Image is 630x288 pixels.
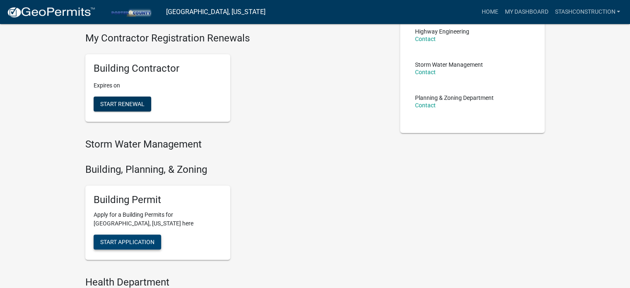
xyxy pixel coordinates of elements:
h4: Storm Water Management [85,138,388,150]
a: Contact [415,69,436,75]
button: Start Application [94,235,161,249]
p: Highway Engineering [415,29,469,34]
span: Start Application [100,239,154,245]
img: Porter County, Indiana [102,6,159,17]
a: Contact [415,102,436,109]
h4: Building, Planning, & Zoning [85,164,388,176]
wm-registration-list-section: My Contractor Registration Renewals [85,32,388,128]
a: My Dashboard [501,4,551,20]
p: Expires on [94,81,222,90]
a: Home [478,4,501,20]
a: [GEOGRAPHIC_DATA], [US_STATE] [166,5,266,19]
p: Planning & Zoning Department [415,95,494,101]
h5: Building Permit [94,194,222,206]
span: Start Renewal [100,101,145,107]
h4: My Contractor Registration Renewals [85,32,388,44]
p: Apply for a Building Permits for [GEOGRAPHIC_DATA], [US_STATE] here [94,211,222,228]
button: Start Renewal [94,97,151,111]
p: Storm Water Management [415,62,483,68]
h5: Building Contractor [94,63,222,75]
a: StashConstruction [551,4,623,20]
a: Contact [415,36,436,42]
